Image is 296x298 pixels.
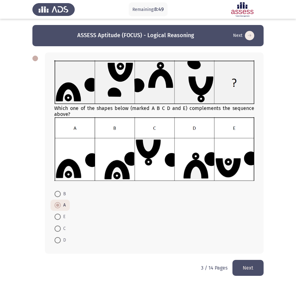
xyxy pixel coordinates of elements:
img: Assessment logo of Focus 4 Module Assessment (IB- A/EN/AR) [221,1,264,18]
button: load next page [232,260,264,276]
div: Which one of the shapes below (marked A B C D and E) complements the sequence above? [54,60,254,182]
p: 3 / 14 Pages [201,265,227,271]
button: load next page [231,31,256,41]
img: UkFYYV8wOTJfQi5wbmcxNjkxMzMwMjc4ODgw.png [54,117,254,181]
span: E [61,213,65,221]
p: Remaining: [132,6,164,13]
span: 8:49 [154,6,164,12]
img: Assess Talent Management logo [32,1,75,18]
span: B [61,190,66,198]
span: A [61,201,66,209]
img: UkFYYV8wOTJfQS5wbmcxNjkxMzg1MzI1MjI4.png [54,60,254,104]
span: D [61,236,66,244]
span: C [61,225,66,232]
h3: ASSESS Aptitude (FOCUS) - Logical Reasoning [77,32,194,39]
